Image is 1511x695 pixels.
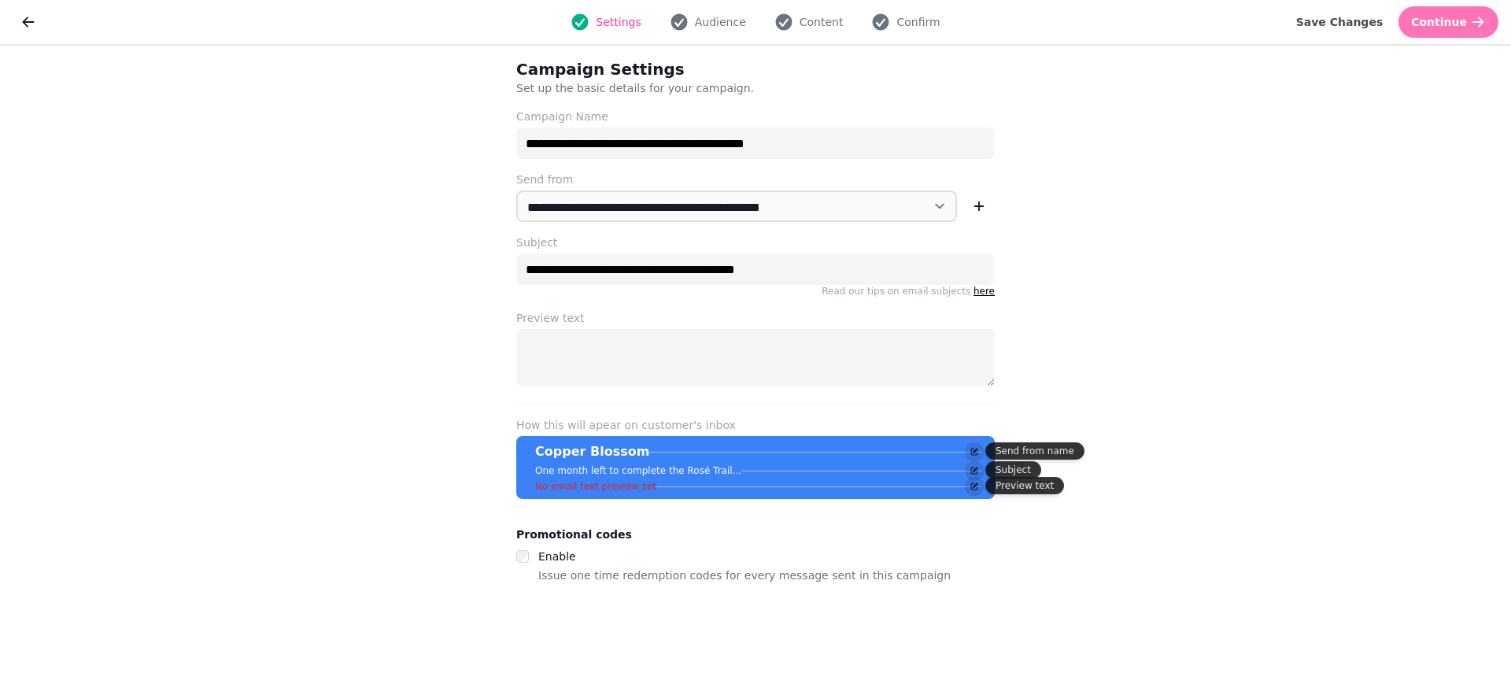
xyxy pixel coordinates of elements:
button: Save Changes [1284,6,1396,38]
span: Continue [1411,17,1467,28]
label: Subject [516,235,995,250]
p: One month left to complete the Rosé Trail... [535,464,741,477]
p: No email text preview set [535,480,656,493]
a: here [973,286,995,297]
label: Campaign Name [516,109,995,124]
p: Copper Blossom [535,442,649,461]
p: Read our tips on email subjects [516,285,995,298]
label: Enable [538,550,576,563]
span: Settings [596,14,641,30]
label: How this will apear on customer's inbox [516,417,995,433]
span: Audience [695,14,746,30]
span: Confirm [896,14,940,30]
p: Set up the basic details for your campaign. [516,80,919,96]
legend: Promotional codes [516,525,632,544]
div: Preview text [985,477,1064,494]
span: Save Changes [1296,17,1384,28]
div: Subject [985,461,1041,479]
label: Send from [516,172,995,187]
p: Issue one time redemption codes for every message sent in this campaign [538,566,951,585]
div: Send from name [985,442,1084,460]
label: Preview text [516,310,995,326]
h2: Campaign Settings [516,58,818,80]
button: Continue [1398,6,1498,38]
span: Content [800,14,844,30]
button: go back [13,6,44,38]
